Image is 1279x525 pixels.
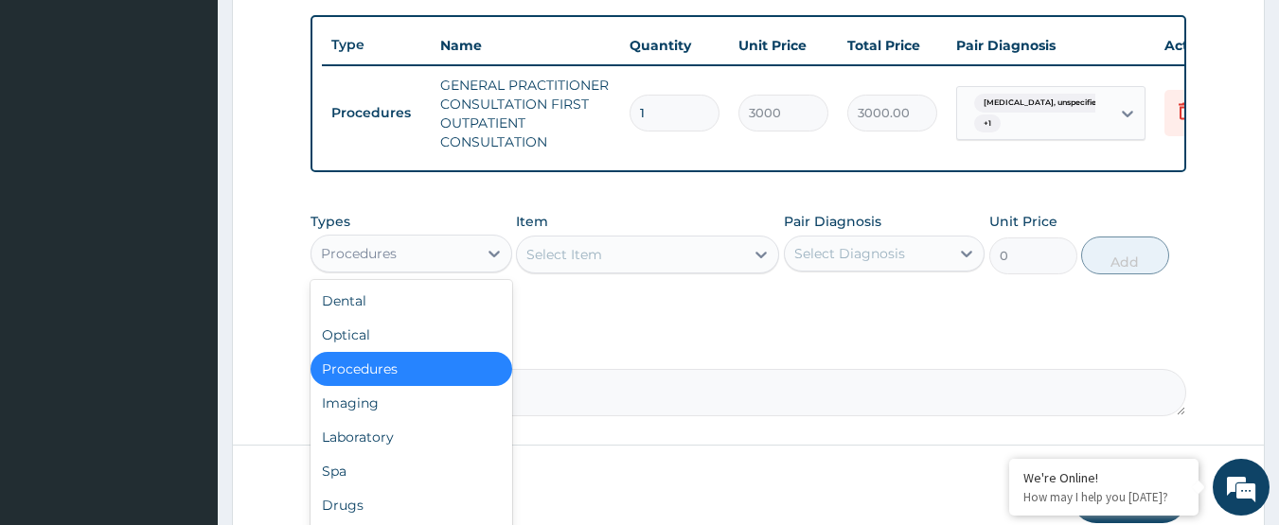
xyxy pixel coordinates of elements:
div: Procedures [321,244,397,263]
div: Select Diagnosis [794,244,905,263]
div: We're Online! [1023,469,1184,486]
th: Total Price [838,26,947,64]
button: Add [1081,236,1169,274]
div: Procedures [311,352,512,386]
div: Chat with us now [98,106,318,131]
div: Spa [311,454,512,488]
span: [MEDICAL_DATA], unspecified [974,94,1111,113]
div: Minimize live chat window [311,9,356,55]
div: Imaging [311,386,512,420]
span: + 1 [974,114,1001,133]
th: Pair Diagnosis [947,26,1155,64]
div: Select Item [526,245,602,264]
label: Unit Price [989,212,1057,231]
th: Actions [1155,26,1250,64]
td: GENERAL PRACTITIONER CONSULTATION FIRST OUTPATIENT CONSULTATION [431,66,620,161]
div: Dental [311,284,512,318]
label: Types [311,214,350,230]
div: Drugs [311,488,512,522]
th: Unit Price [729,26,838,64]
label: Item [516,212,548,231]
label: Pair Diagnosis [784,212,881,231]
th: Quantity [620,26,729,64]
span: We're online! [110,148,261,339]
th: Name [431,26,620,64]
th: Type [322,27,431,62]
label: Comment [311,342,1187,359]
textarea: Type your message and hit 'Enter' [9,336,361,402]
img: d_794563401_company_1708531726252_794563401 [35,95,77,142]
p: How may I help you today? [1023,489,1184,505]
td: Procedures [322,96,431,131]
div: Laboratory [311,420,512,454]
div: Optical [311,318,512,352]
